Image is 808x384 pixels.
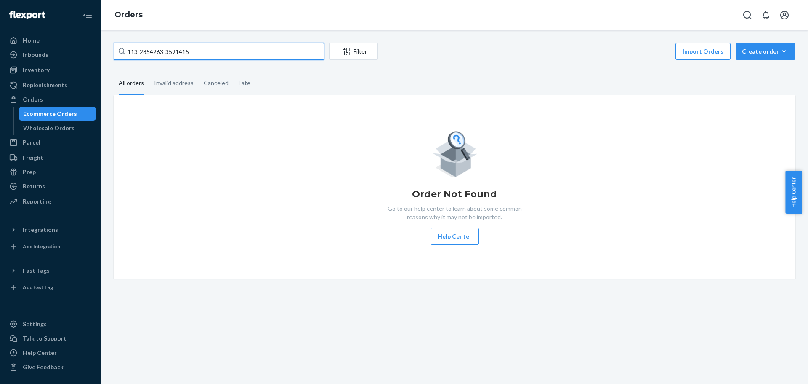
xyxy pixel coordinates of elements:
div: Inbounds [23,51,48,59]
a: Help Center [5,346,96,360]
button: Talk to Support [5,332,96,345]
a: Ecommerce Orders [19,107,96,121]
div: Late [239,72,250,94]
div: Fast Tags [23,266,50,275]
button: Filter [329,43,378,60]
div: Invalid address [154,72,194,94]
a: Orders [114,10,143,19]
div: Talk to Support [23,334,66,343]
div: Give Feedback [23,363,64,371]
div: Add Fast Tag [23,284,53,291]
a: Inbounds [5,48,96,62]
div: Freight [23,153,43,162]
a: Prep [5,165,96,179]
button: Integrations [5,223,96,236]
button: Fast Tags [5,264,96,277]
button: Open Search Box [739,7,756,24]
a: Add Integration [5,240,96,253]
h1: Order Not Found [412,188,497,201]
div: Inventory [23,66,50,74]
div: Reporting [23,197,51,206]
div: Prep [23,168,36,176]
a: Add Fast Tag [5,281,96,294]
img: Empty list [432,129,478,177]
div: Replenishments [23,81,67,89]
a: Reporting [5,195,96,208]
a: Wholesale Orders [19,121,96,135]
a: Returns [5,180,96,193]
div: Returns [23,182,45,191]
div: Ecommerce Orders [23,110,77,118]
div: Canceled [204,72,229,94]
div: Help Center [23,349,57,357]
span: Support [17,6,47,13]
a: Inventory [5,63,96,77]
a: Orders [5,93,96,106]
div: Filter [330,47,377,56]
div: Add Integration [23,243,60,250]
button: Import Orders [675,43,731,60]
a: Home [5,34,96,47]
div: Wholesale Orders [23,124,74,132]
button: Open notifications [757,7,774,24]
button: Create order [736,43,795,60]
div: Parcel [23,138,40,147]
button: Help Center [785,171,802,214]
ol: breadcrumbs [108,3,149,27]
div: Create order [742,47,789,56]
button: Close Navigation [79,7,96,24]
div: Integrations [23,226,58,234]
p: Go to our help center to learn about some common reasons why it may not be imported. [381,204,528,221]
div: All orders [119,72,144,95]
div: Home [23,36,40,45]
a: Freight [5,151,96,164]
img: Flexport logo [9,11,45,19]
button: Give Feedback [5,360,96,374]
div: Orders [23,95,43,104]
div: Settings [23,320,47,328]
a: Settings [5,317,96,331]
input: Search orders [114,43,324,60]
a: Parcel [5,136,96,149]
button: Help Center [431,228,479,245]
button: Open account menu [776,7,793,24]
a: Replenishments [5,78,96,92]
